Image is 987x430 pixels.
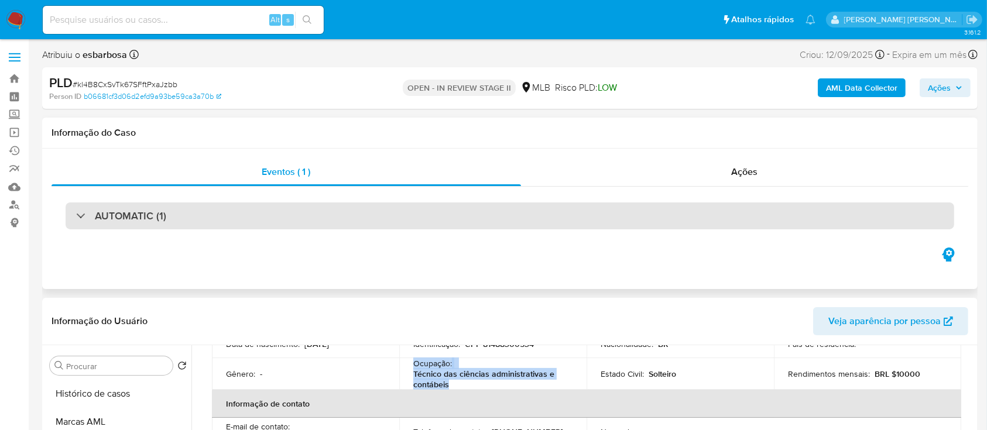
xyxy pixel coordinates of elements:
b: AML Data Collector [826,78,897,97]
p: alessandra.barbosa@mercadopago.com [844,14,962,25]
button: Veja aparência por pessoa [813,307,968,335]
button: Ações [920,78,971,97]
button: Retornar ao pedido padrão [177,361,187,374]
span: Atribuiu o [42,49,127,61]
b: esbarbosa [80,48,127,61]
p: Ocupação : [413,358,452,369]
input: Procurar [66,361,168,371]
p: Data de nascimento : [226,339,300,349]
button: Procurar [54,361,64,370]
p: Identificação : [413,339,460,349]
p: Solteiro [649,369,676,379]
span: s [286,14,290,25]
a: Notificações [806,15,815,25]
p: - [861,339,863,349]
p: - [260,369,262,379]
p: BR [658,339,669,349]
a: Sair [966,13,978,26]
b: Person ID [49,91,81,102]
h3: AUTOMATIC (1) [95,209,166,222]
p: [DATE] [304,339,329,349]
span: Expira em um mês [892,49,967,61]
p: País de residência : [788,339,856,349]
span: LOW [598,81,617,94]
span: Atalhos rápidos [731,13,794,26]
p: Rendimentos mensais : [788,369,870,379]
button: Histórico de casos [45,380,191,408]
h1: Informação do Usuário [52,315,148,327]
p: Gênero : [226,369,255,379]
p: BRL $10000 [875,369,920,379]
a: b06681cf3d06d2efd9a93be59ca3a70b [84,91,221,102]
th: Informação de contato [212,390,961,418]
div: MLB [520,81,550,94]
span: - [887,47,890,63]
span: Ações [928,78,951,97]
p: CPF 81488300534 [465,339,534,349]
p: OPEN - IN REVIEW STAGE II [403,80,516,96]
div: AUTOMATIC (1) [66,202,954,229]
button: search-icon [295,12,319,28]
span: Alt [270,14,280,25]
p: Nacionalidade : [601,339,653,349]
span: Ações [732,165,758,178]
div: Criou: 12/09/2025 [800,47,885,63]
span: Eventos ( 1 ) [262,165,311,178]
input: Pesquise usuários ou casos... [43,12,324,27]
p: Técnico das ciências administrativas e contábeis [413,369,568,390]
span: # kl4B8CxSvTk67SFftPxaJzbb [73,78,177,90]
b: PLD [49,73,73,92]
span: Risco PLD: [555,81,617,94]
p: Estado Civil : [601,369,644,379]
button: AML Data Collector [818,78,906,97]
h1: Informação do Caso [52,127,968,139]
span: Veja aparência por pessoa [828,307,941,335]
